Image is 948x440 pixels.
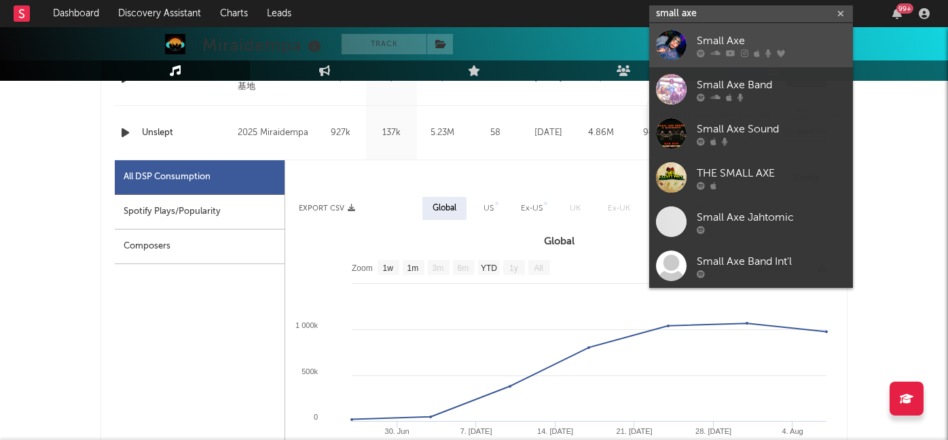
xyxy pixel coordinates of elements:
a: Small Axe Jahtomic [649,200,853,244]
div: Small Axe [697,33,846,49]
text: YTD [481,263,497,273]
button: Export CSV [299,204,355,213]
div: Small Axe Band [697,77,846,93]
div: 5.23M [420,126,464,140]
div: Ex-US [521,200,543,217]
a: Small Axe Band [649,67,853,111]
div: 927k [318,126,363,140]
text: All [534,263,543,273]
button: Track [342,34,426,54]
div: 58 [471,126,519,140]
text: 0 [314,413,318,421]
text: 1w [383,263,394,273]
input: Search for artists [649,5,853,22]
div: 137k [369,126,414,140]
text: 21. [DATE] [617,427,653,435]
text: 30. Jun [385,427,409,435]
input: Search by song name or URL [648,111,791,122]
text: 1 000k [295,321,318,329]
div: All DSP Consumption [115,160,285,195]
div: 4.86M [578,126,623,140]
a: Small Axe Band Int'l [649,244,853,288]
text: 3m [433,263,444,273]
div: Composers [115,230,285,264]
text: 28. [DATE] [695,427,731,435]
div: [DATE] [526,126,571,140]
text: 6m [458,263,469,273]
a: THE SMALL AXE [649,155,853,200]
text: 500k [302,367,318,375]
div: Global [433,200,456,217]
div: Miraidempa [202,34,325,56]
text: 1y [509,263,518,273]
div: THE SMALL AXE [697,165,846,181]
text: 4. Aug [782,427,803,435]
text: 1m [407,263,419,273]
a: Unslept [142,126,231,140]
div: All DSP Consumption [124,169,211,185]
div: 99 + [896,3,913,14]
div: Small Axe Band Int'l [697,253,846,270]
a: Small Axe Sound [649,111,853,155]
div: Spotify Plays/Popularity [115,195,285,230]
text: 14. [DATE] [537,427,573,435]
text: 7. [DATE] [460,427,492,435]
div: Small Axe Sound [697,121,846,137]
a: Small Axe [649,23,853,67]
button: 99+ [892,8,902,19]
div: US [484,200,494,217]
div: 942k [630,126,676,140]
div: Small Axe Jahtomic [697,209,846,225]
text: Zoom [352,263,373,273]
div: 2025 Miraidempa [238,125,312,141]
h3: Global [285,234,833,250]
